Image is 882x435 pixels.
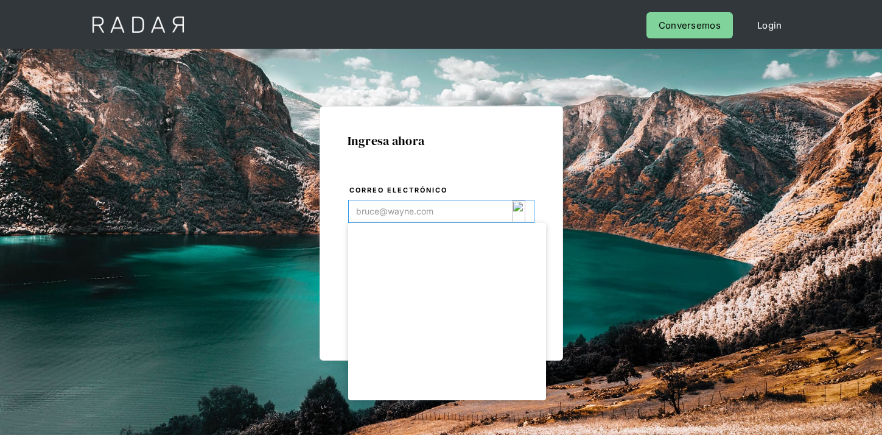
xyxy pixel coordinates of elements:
[348,134,535,147] h1: Ingresa ahora
[348,200,534,223] input: bruce@wayne.com
[348,184,535,333] form: Login Form
[646,12,733,38] a: Conversemos
[512,200,526,224] img: icon_180.svg
[745,12,794,38] a: Login
[349,185,534,197] label: Correo electrónico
